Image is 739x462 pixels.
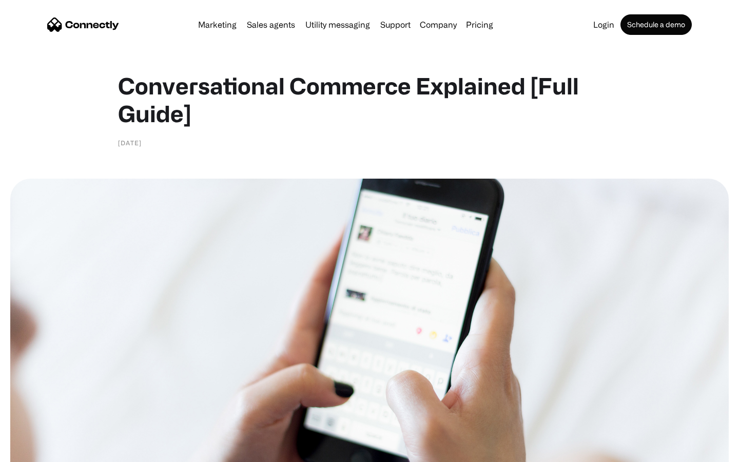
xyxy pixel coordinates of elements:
aside: Language selected: English [10,444,62,458]
ul: Language list [21,444,62,458]
div: [DATE] [118,138,142,148]
a: Support [376,21,415,29]
a: Marketing [194,21,241,29]
div: Company [420,17,457,32]
h1: Conversational Commerce Explained [Full Guide] [118,72,621,127]
a: home [47,17,119,32]
a: Login [589,21,618,29]
a: Utility messaging [301,21,374,29]
a: Sales agents [243,21,299,29]
a: Schedule a demo [620,14,692,35]
a: Pricing [462,21,497,29]
div: Company [417,17,460,32]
